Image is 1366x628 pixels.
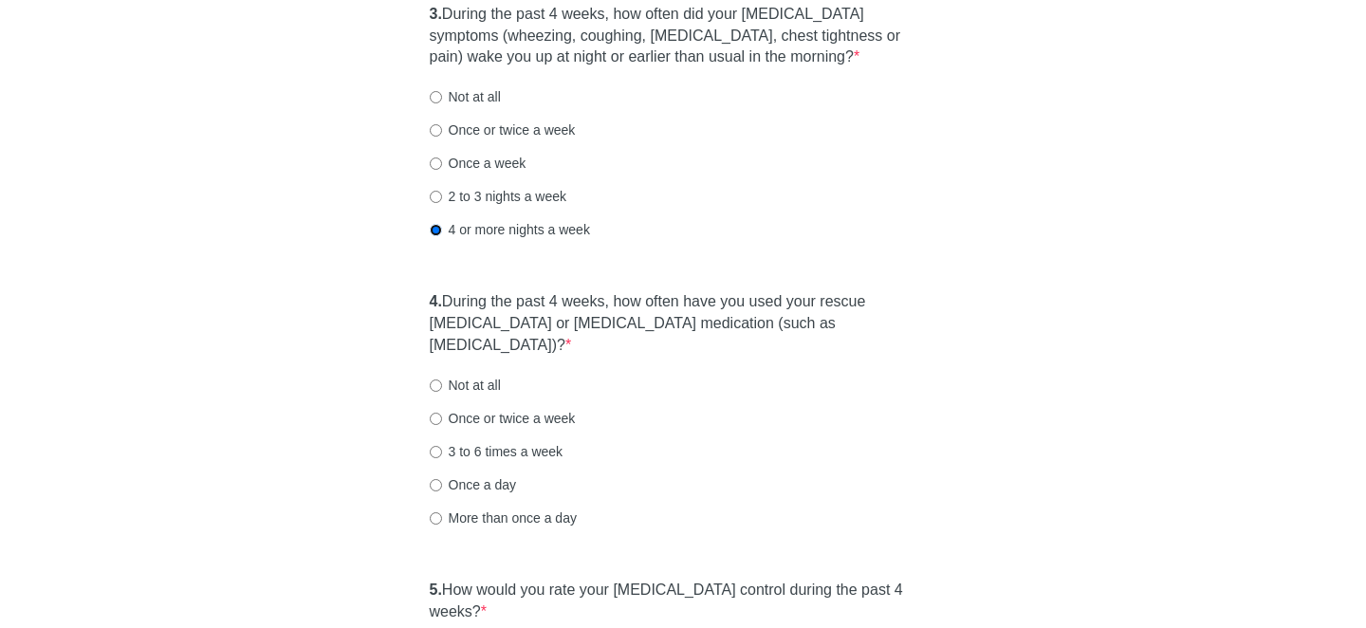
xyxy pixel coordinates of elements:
[430,154,526,173] label: Once a week
[430,224,442,236] input: 4 or more nights a week
[430,512,442,525] input: More than once a day
[430,580,937,623] label: How would you rate your [MEDICAL_DATA] control during the past 4 weeks?
[430,446,442,458] input: 3 to 6 times a week
[430,475,517,494] label: Once a day
[430,508,577,527] label: More than once a day
[430,91,442,103] input: Not at all
[430,479,442,491] input: Once a day
[430,376,501,395] label: Not at all
[430,120,576,139] label: Once or twice a week
[430,413,442,425] input: Once or twice a week
[430,582,442,598] strong: 5.
[430,291,937,357] label: During the past 4 weeks, how often have you used your rescue [MEDICAL_DATA] or [MEDICAL_DATA] med...
[430,187,567,206] label: 2 to 3 nights a week
[430,220,590,239] label: 4 or more nights a week
[430,409,576,428] label: Once or twice a week
[430,6,442,22] strong: 3.
[430,442,563,461] label: 3 to 6 times a week
[430,4,937,69] label: During the past 4 weeks, how often did your [MEDICAL_DATA] symptoms (wheezing, coughing, [MEDICAL...
[430,124,442,137] input: Once or twice a week
[430,87,501,106] label: Not at all
[430,379,442,392] input: Not at all
[430,191,442,203] input: 2 to 3 nights a week
[430,293,442,309] strong: 4.
[430,157,442,170] input: Once a week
